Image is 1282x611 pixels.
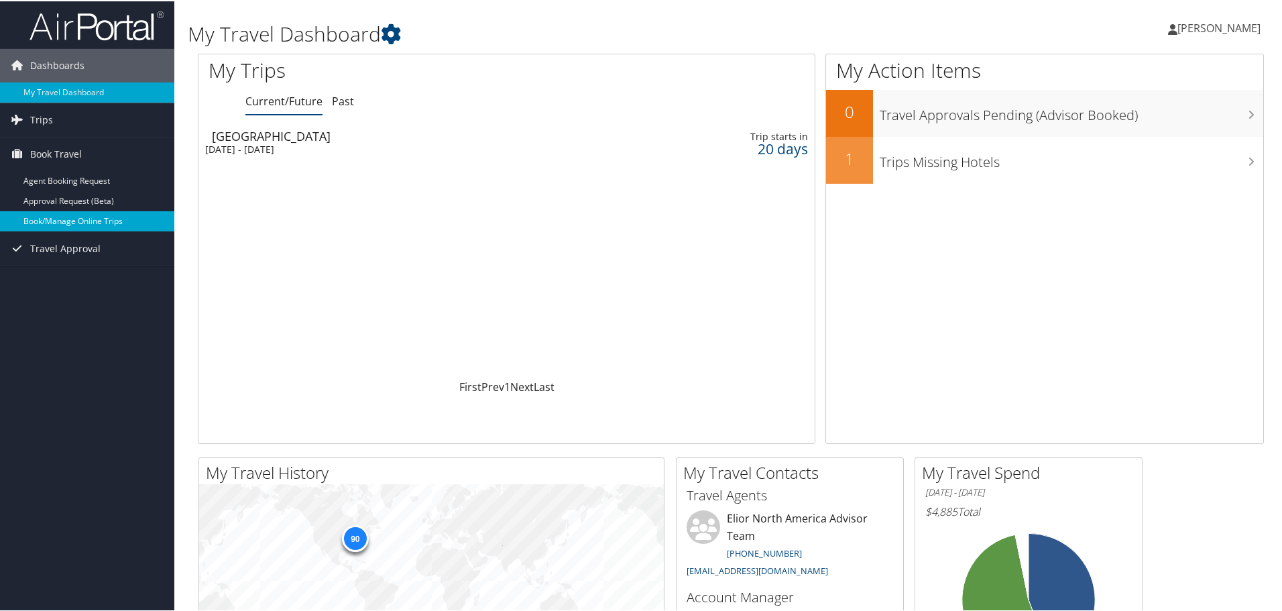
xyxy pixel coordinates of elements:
[30,231,101,264] span: Travel Approval
[332,93,354,107] a: Past
[30,9,164,40] img: airportal-logo.png
[727,546,802,558] a: [PHONE_NUMBER]
[209,55,548,83] h1: My Trips
[30,136,82,170] span: Book Travel
[459,378,481,393] a: First
[925,485,1132,498] h6: [DATE] - [DATE]
[341,524,368,551] div: 90
[245,93,323,107] a: Current/Future
[826,55,1263,83] h1: My Action Items
[672,129,808,142] div: Trip starts in
[826,135,1263,182] a: 1Trips Missing Hotels
[481,378,504,393] a: Prev
[672,142,808,154] div: 20 days
[30,102,53,135] span: Trips
[925,503,1132,518] h6: Total
[683,460,903,483] h2: My Travel Contacts
[826,99,873,122] h2: 0
[826,146,873,169] h2: 1
[880,98,1263,123] h3: Travel Approvals Pending (Advisor Booked)
[510,378,534,393] a: Next
[188,19,912,47] h1: My Travel Dashboard
[925,503,957,518] span: $4,885
[212,129,595,141] div: [GEOGRAPHIC_DATA]
[880,145,1263,170] h3: Trips Missing Hotels
[687,563,828,575] a: [EMAIL_ADDRESS][DOMAIN_NAME]
[1177,19,1261,34] span: [PERSON_NAME]
[922,460,1142,483] h2: My Travel Spend
[687,587,893,606] h3: Account Manager
[534,378,555,393] a: Last
[206,460,664,483] h2: My Travel History
[687,485,893,504] h3: Travel Agents
[504,378,510,393] a: 1
[826,89,1263,135] a: 0Travel Approvals Pending (Advisor Booked)
[30,48,84,81] span: Dashboards
[205,142,588,154] div: [DATE] - [DATE]
[1168,7,1274,47] a: [PERSON_NAME]
[680,509,900,581] li: Elior North America Advisor Team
